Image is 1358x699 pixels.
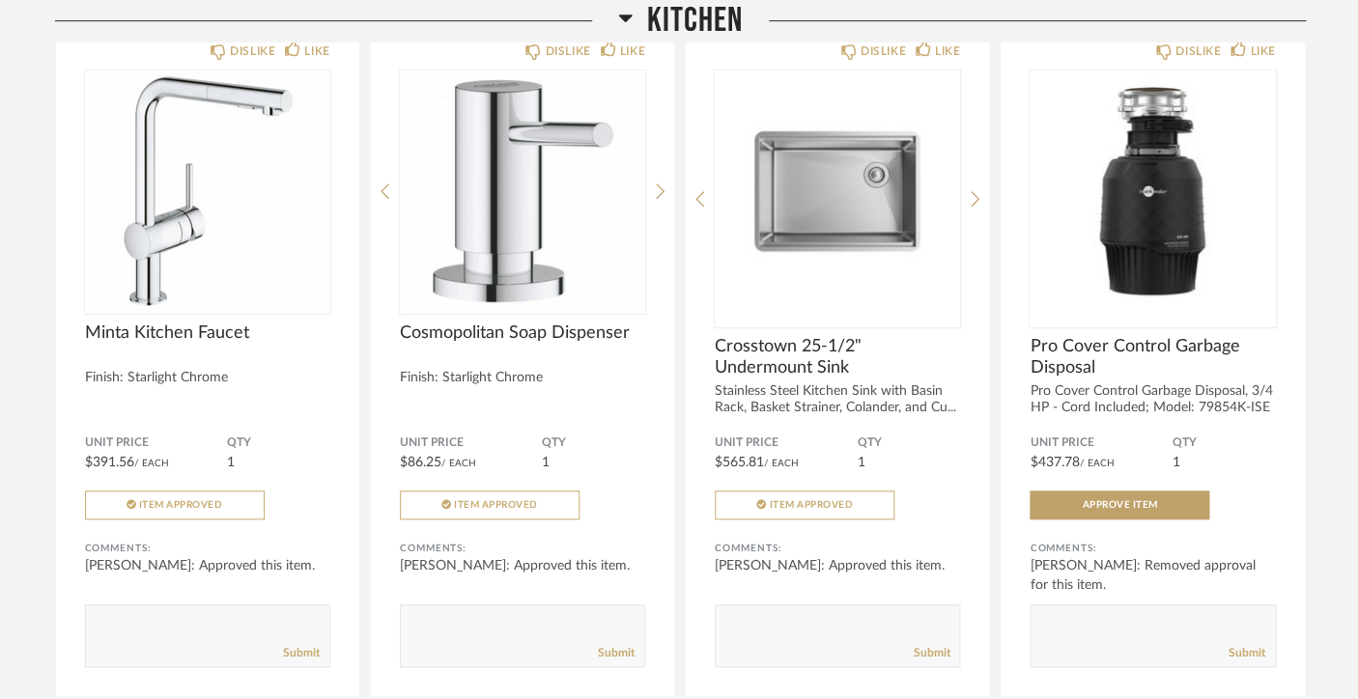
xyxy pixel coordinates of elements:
[1030,383,1275,416] div: Pro Cover Control Garbage Disposal, 3/4 HP - Cord Included; Model: 79854K-ISE
[715,70,960,312] img: undefined
[715,383,960,416] div: Stainless Steel Kitchen Sink with Basin Rack, Basket Strainer, Colander, and Cu...
[1173,456,1180,469] span: 1
[1229,645,1265,661] a: Submit
[400,539,645,558] div: Comments:
[769,500,853,510] span: Item Approved
[134,459,169,468] span: / Each
[1079,459,1114,468] span: / Each
[715,70,960,312] div: 0
[715,539,960,558] div: Comments:
[913,645,949,661] a: Submit
[1030,490,1209,519] button: Approve Item
[1030,70,1275,312] img: undefined
[400,490,580,519] button: Item Approved
[85,556,330,575] div: [PERSON_NAME]: Approved this item.
[85,370,330,386] div: Finish: Starlight Chrome
[1030,556,1275,595] div: [PERSON_NAME]: Removed approval for this item.
[227,456,235,469] span: 1
[1030,336,1275,378] span: Pro Cover Control Garbage Disposal
[1175,42,1221,61] div: DISLIKE
[620,42,645,61] div: LIKE
[441,459,476,468] span: / Each
[139,500,223,510] span: Item Approved
[1082,500,1157,510] span: Approve Item
[542,435,645,451] span: QTY
[861,42,906,61] div: DISLIKE
[715,435,857,451] span: Unit Price
[85,539,330,558] div: Comments:
[400,456,441,469] span: $86.25
[283,645,320,661] a: Submit
[400,556,645,575] div: [PERSON_NAME]: Approved this item.
[85,322,330,344] span: Minta Kitchen Faucet
[227,435,330,451] span: QTY
[764,459,799,468] span: / Each
[715,456,764,469] span: $565.81
[1030,70,1275,312] div: 0
[85,435,227,451] span: Unit Price
[400,322,645,344] span: Cosmopolitan Soap Dispenser
[1250,42,1275,61] div: LIKE
[85,490,265,519] button: Item Approved
[857,435,960,451] span: QTY
[598,645,635,661] a: Submit
[85,456,134,469] span: $391.56
[1173,435,1276,451] span: QTY
[1030,456,1079,469] span: $437.78
[400,370,645,386] div: Finish: Starlight Chrome
[400,70,645,312] img: undefined
[230,42,275,61] div: DISLIKE
[1030,435,1172,451] span: Unit Price
[454,500,538,510] span: Item Approved
[715,336,960,378] span: Crosstown 25-1/2" Undermount Sink
[400,435,542,451] span: Unit Price
[1030,539,1275,558] div: Comments:
[85,70,330,312] img: undefined
[304,42,329,61] div: LIKE
[542,456,550,469] span: 1
[715,556,960,575] div: [PERSON_NAME]: Approved this item.
[545,42,590,61] div: DISLIKE
[857,456,864,469] span: 1
[715,490,894,519] button: Item Approved
[935,42,960,61] div: LIKE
